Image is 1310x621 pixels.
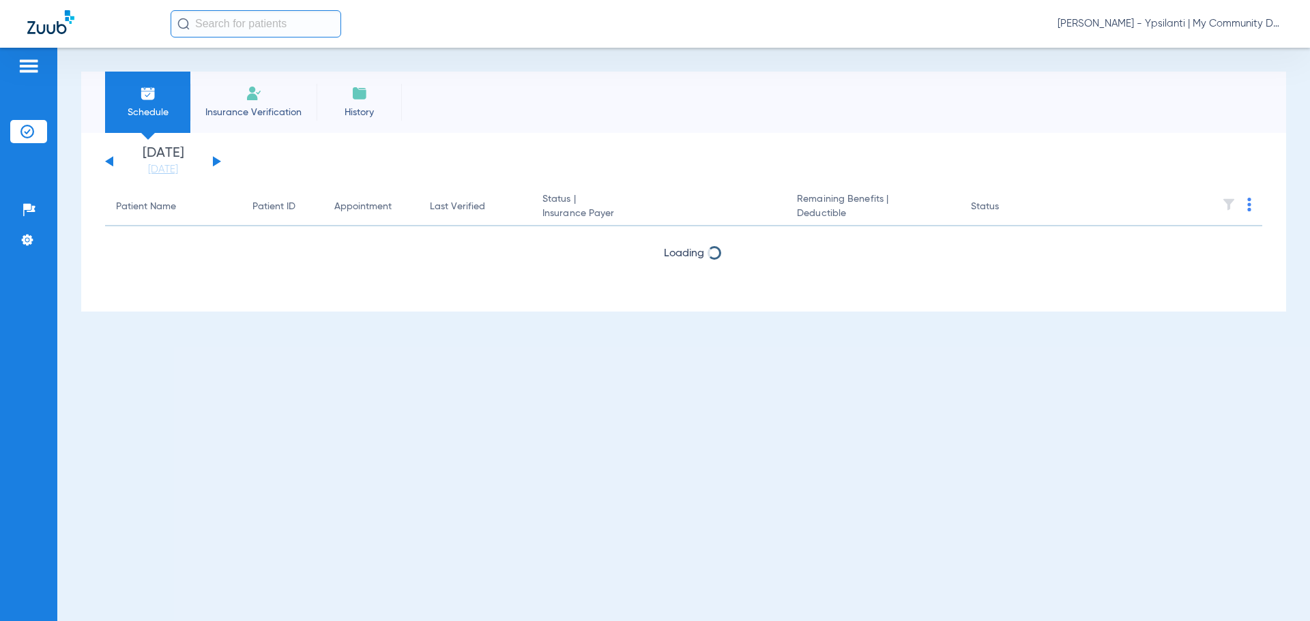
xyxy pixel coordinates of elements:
[246,85,262,102] img: Manual Insurance Verification
[177,18,190,30] img: Search Icon
[116,200,176,214] div: Patient Name
[327,106,392,119] span: History
[140,85,156,102] img: Schedule
[122,147,204,177] li: [DATE]
[351,85,368,102] img: History
[27,10,74,34] img: Zuub Logo
[18,58,40,74] img: hamburger-icon
[116,200,231,214] div: Patient Name
[1058,17,1283,31] span: [PERSON_NAME] - Ypsilanti | My Community Dental Centers
[664,248,704,259] span: Loading
[1222,198,1236,211] img: filter.svg
[334,200,392,214] div: Appointment
[252,200,295,214] div: Patient ID
[171,10,341,37] input: Search for patients
[201,106,306,119] span: Insurance Verification
[115,106,180,119] span: Schedule
[430,200,485,214] div: Last Verified
[252,200,312,214] div: Patient ID
[532,188,786,226] th: Status |
[334,200,408,214] div: Appointment
[786,188,959,226] th: Remaining Benefits |
[542,207,775,221] span: Insurance Payer
[1247,198,1251,211] img: group-dot-blue.svg
[122,163,204,177] a: [DATE]
[797,207,948,221] span: Deductible
[430,200,521,214] div: Last Verified
[960,188,1052,226] th: Status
